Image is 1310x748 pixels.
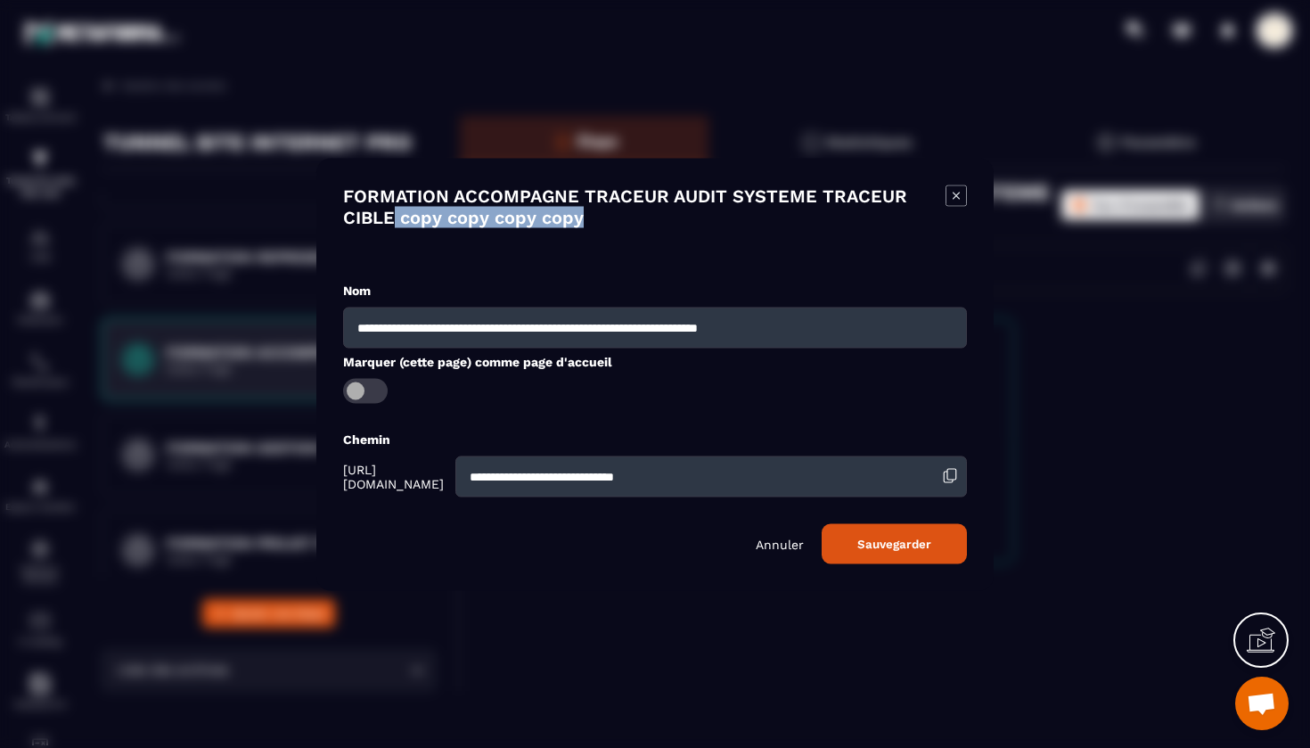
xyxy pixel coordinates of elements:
label: Chemin [343,432,390,446]
p: Annuler [756,537,804,551]
label: Marquer (cette page) comme page d'accueil [343,354,612,368]
h4: FORMATION ACCOMPAGNE TRACEUR AUDIT SYSTEME TRACEUR CIBLE copy copy copy copy [343,185,946,227]
label: Nom [343,283,371,297]
span: [URL][DOMAIN_NAME] [343,462,451,490]
button: Sauvegarder [822,523,967,563]
div: Ouvrir le chat [1235,677,1289,730]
